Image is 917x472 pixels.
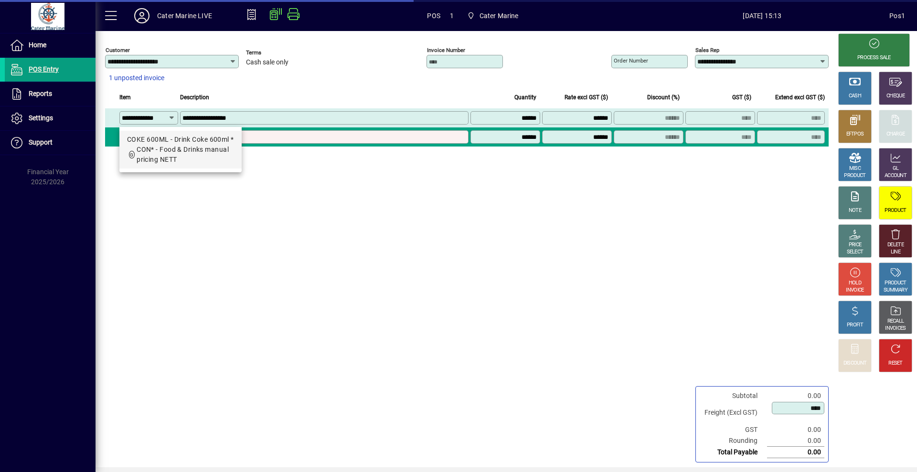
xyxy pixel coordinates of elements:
[29,90,52,97] span: Reports
[767,447,824,458] td: 0.00
[846,131,864,138] div: EFTPOS
[109,73,164,83] span: 1 unposted invoice
[889,8,905,23] div: Pos1
[450,8,454,23] span: 1
[427,8,440,23] span: POS
[849,165,861,172] div: MISC
[5,33,96,57] a: Home
[514,92,536,103] span: Quantity
[893,165,899,172] div: GL
[891,249,900,256] div: LINE
[157,8,212,23] div: Cater Marine LIVE
[849,280,861,287] div: HOLD
[119,92,131,103] span: Item
[5,82,96,106] a: Reports
[29,138,53,146] span: Support
[119,131,242,168] mat-option: COKE 600ML - Drink Coke 600ml *
[844,172,865,179] div: PRODUCT
[480,8,519,23] span: Cater Marine
[106,47,130,53] mat-label: Customer
[137,146,229,163] span: CON* - Food & Drinks manual pricing NETT
[700,447,767,458] td: Total Payable
[246,59,288,66] span: Cash sale only
[886,93,905,100] div: CHEQUE
[700,424,767,435] td: GST
[700,390,767,401] td: Subtotal
[849,207,861,214] div: NOTE
[180,92,209,103] span: Description
[857,54,891,62] div: PROCESS SALE
[695,47,719,53] mat-label: Sales rep
[843,360,866,367] div: DISCOUNT
[565,92,608,103] span: Rate excl GST ($)
[885,325,906,332] div: INVOICES
[127,7,157,24] button: Profile
[614,57,648,64] mat-label: Order number
[29,41,46,49] span: Home
[888,360,903,367] div: RESET
[767,390,824,401] td: 0.00
[5,131,96,155] a: Support
[732,92,751,103] span: GST ($)
[885,280,906,287] div: PRODUCT
[775,92,825,103] span: Extend excl GST ($)
[886,131,905,138] div: CHARGE
[647,92,680,103] span: Discount (%)
[29,114,53,122] span: Settings
[884,287,907,294] div: SUMMARY
[635,8,890,23] span: [DATE] 15:13
[846,287,864,294] div: INVOICE
[105,70,168,87] button: 1 unposted invoice
[127,135,234,145] div: COKE 600ML - Drink Coke 600ml *
[849,241,862,249] div: PRICE
[246,50,303,56] span: Terms
[5,106,96,130] a: Settings
[700,401,767,424] td: Freight (Excl GST)
[885,207,906,214] div: PRODUCT
[463,7,522,24] span: Cater Marine
[887,241,904,249] div: DELETE
[847,249,864,256] div: SELECT
[427,47,465,53] mat-label: Invoice number
[29,65,59,73] span: POS Entry
[849,93,861,100] div: CASH
[887,318,904,325] div: RECALL
[767,424,824,435] td: 0.00
[885,172,906,179] div: ACCOUNT
[847,322,863,329] div: PROFIT
[767,435,824,447] td: 0.00
[700,435,767,447] td: Rounding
